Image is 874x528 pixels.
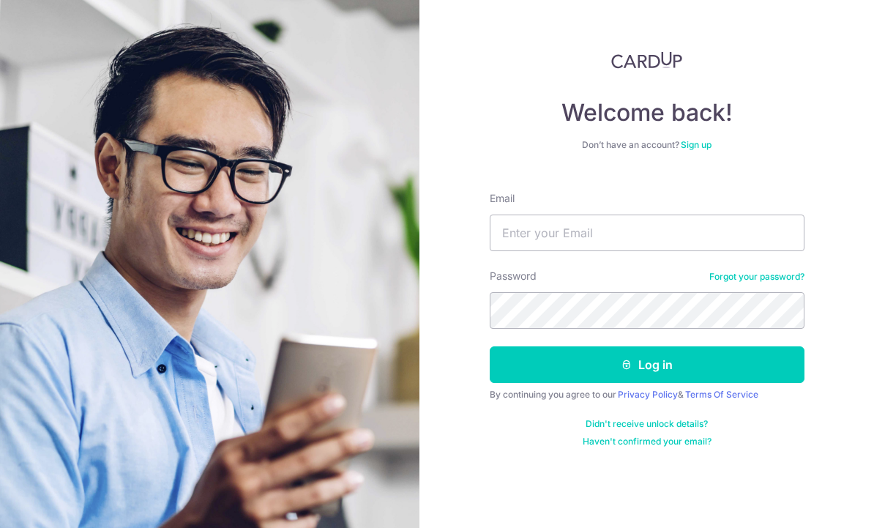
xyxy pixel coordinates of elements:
a: Didn't receive unlock details? [586,418,708,430]
div: By continuing you agree to our & [490,389,804,401]
div: Don’t have an account? [490,139,804,151]
a: Forgot your password? [709,271,804,283]
label: Password [490,269,537,283]
h4: Welcome back! [490,98,804,127]
button: Log in [490,346,804,383]
a: Privacy Policy [618,389,678,400]
a: Haven't confirmed your email? [583,436,711,447]
img: CardUp Logo [611,51,683,69]
a: Terms Of Service [685,389,758,400]
a: Sign up [681,139,711,150]
label: Email [490,191,515,206]
input: Enter your Email [490,215,804,251]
